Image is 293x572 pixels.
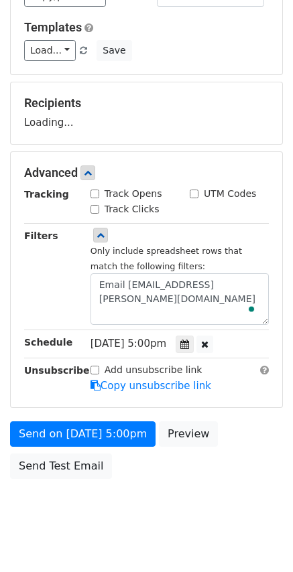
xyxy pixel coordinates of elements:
a: Load... [24,40,76,61]
textarea: To enrich screen reader interactions, please activate Accessibility in Grammarly extension settings [91,273,269,325]
strong: Filters [24,230,58,241]
h5: Recipients [24,96,269,111]
small: Only include spreadsheet rows that match the following filters: [91,246,242,271]
strong: Unsubscribe [24,365,90,376]
a: Templates [24,20,82,34]
strong: Schedule [24,337,72,348]
button: Save [97,40,131,61]
div: Loading... [24,96,269,131]
a: Preview [159,421,218,447]
strong: Tracking [24,189,69,200]
h5: Advanced [24,165,269,180]
label: Track Opens [105,187,162,201]
label: Add unsubscribe link [105,363,202,377]
label: Track Clicks [105,202,160,216]
span: [DATE] 5:00pm [91,338,166,350]
a: Send Test Email [10,453,112,479]
a: Send on [DATE] 5:00pm [10,421,156,447]
a: Copy unsubscribe link [91,380,211,392]
label: UTM Codes [204,187,256,201]
iframe: Chat Widget [226,508,293,572]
